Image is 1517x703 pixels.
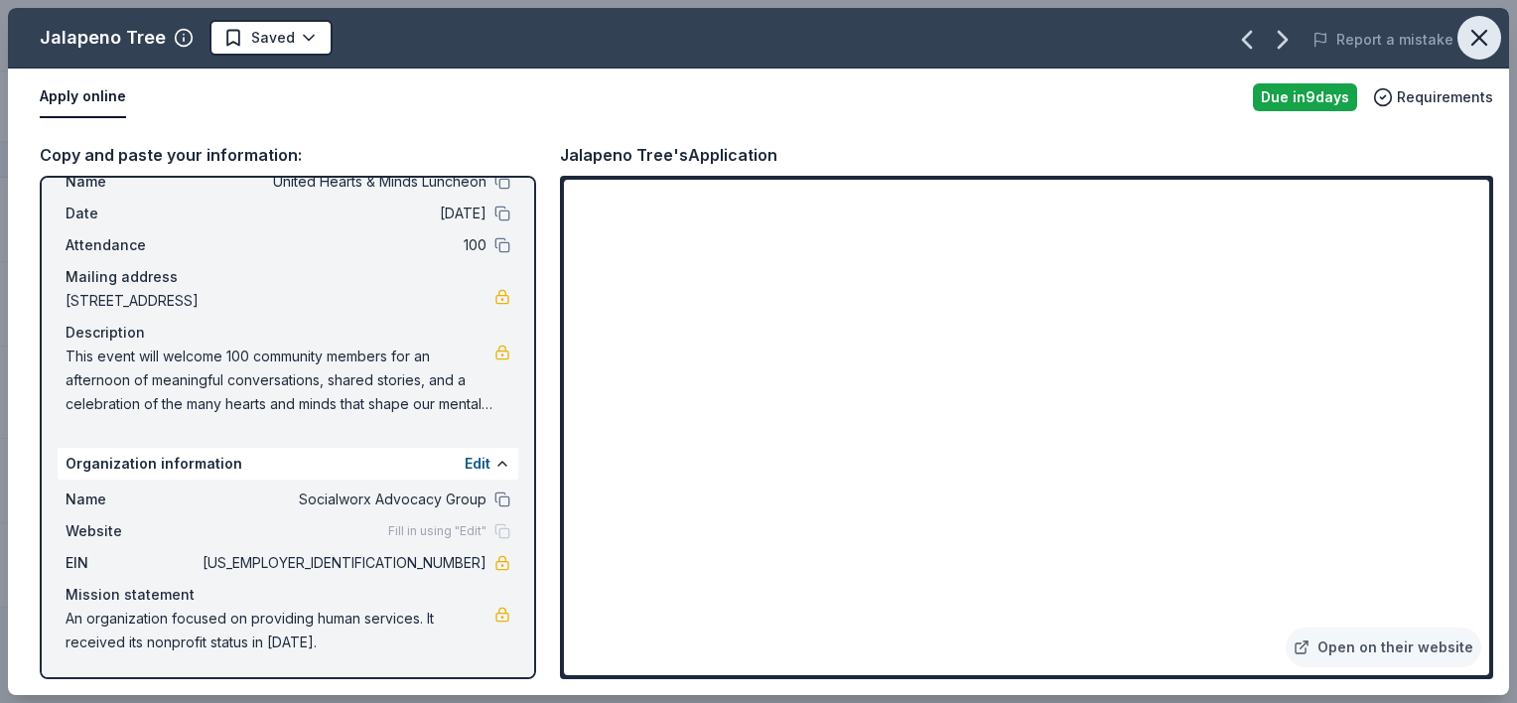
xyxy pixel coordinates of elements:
span: Date [66,202,199,225]
span: Requirements [1397,85,1493,109]
button: Requirements [1373,85,1493,109]
span: This event will welcome 100 community members for an afternoon of meaningful conversations, share... [66,345,494,416]
span: [DATE] [199,202,486,225]
span: United Hearts & Minds Luncheon [199,170,486,194]
div: Due in 9 days [1253,83,1357,111]
span: 100 [199,233,486,257]
div: Copy and paste your information: [40,142,536,168]
div: Jalapeno Tree [40,22,166,54]
span: Name [66,488,199,511]
a: Open on their website [1286,628,1481,667]
div: Jalapeno Tree's Application [560,142,777,168]
span: [STREET_ADDRESS] [66,289,494,313]
div: Mission statement [66,583,510,607]
div: Organization information [58,448,518,480]
button: Apply online [40,76,126,118]
span: [US_EMPLOYER_IDENTIFICATION_NUMBER] [199,551,486,575]
span: An organization focused on providing human services. It received its nonprofit status in [DATE]. [66,607,494,654]
span: Attendance [66,233,199,257]
span: EIN [66,551,199,575]
span: Saved [251,26,295,50]
button: Report a mistake [1312,28,1453,52]
span: Name [66,170,199,194]
div: Description [66,321,510,345]
div: Mailing address [66,265,510,289]
button: Edit [465,452,490,476]
button: Saved [209,20,333,56]
span: Fill in using "Edit" [388,523,486,539]
span: Socialworx Advocacy Group [199,488,486,511]
span: Website [66,519,199,543]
